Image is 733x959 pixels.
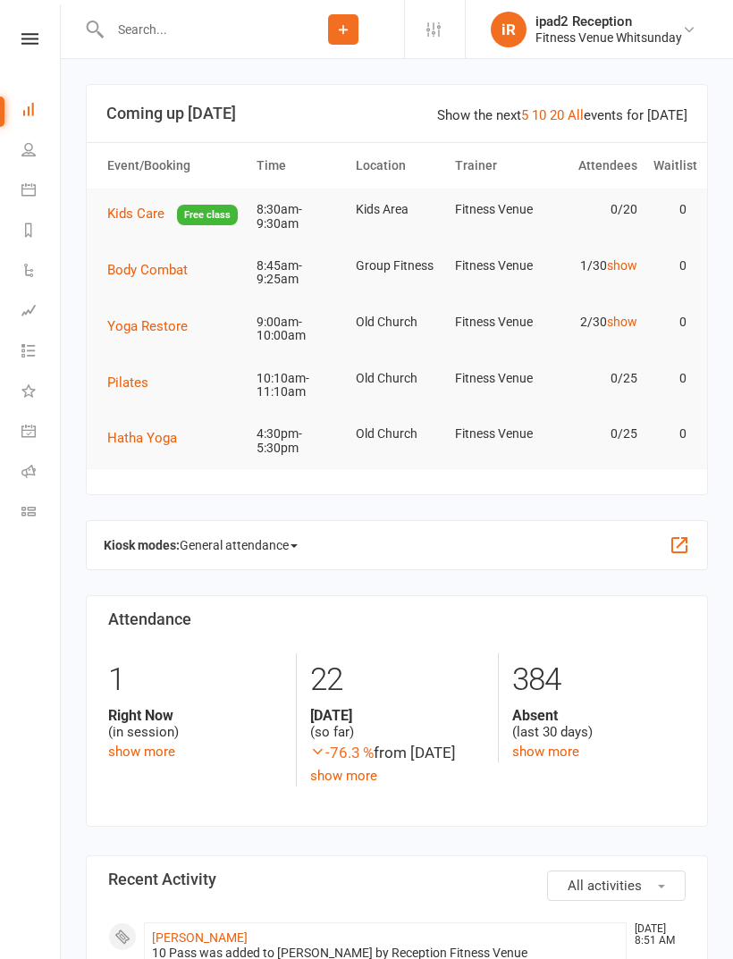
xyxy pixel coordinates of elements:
td: Old Church [348,301,447,343]
a: Reports [21,212,62,252]
div: ipad2 Reception [535,13,682,29]
span: Hatha Yoga [107,430,177,446]
span: General attendance [180,531,298,559]
div: 384 [512,653,686,707]
td: 8:45am-9:25am [249,245,348,301]
td: 0 [645,358,695,400]
a: [PERSON_NAME] [152,930,248,945]
strong: Right Now [108,707,282,724]
input: Search... [105,17,282,42]
td: 4:30pm-5:30pm [249,413,348,469]
div: (last 30 days) [512,707,686,741]
td: 0/25 [546,358,645,400]
a: show more [310,768,377,784]
div: 22 [310,653,484,707]
td: Kids Area [348,189,447,231]
span: -76.3 % [310,744,374,761]
a: show [607,258,637,273]
td: 9:00am-10:00am [249,301,348,358]
span: Pilates [107,374,148,391]
a: 20 [550,107,564,123]
button: Pilates [107,372,161,393]
span: Kids Care [107,206,164,222]
div: (in session) [108,707,282,741]
a: Roll call kiosk mode [21,453,62,493]
span: All activities [568,878,642,894]
div: Fitness Venue Whitsunday [535,29,682,46]
a: show more [108,744,175,760]
button: Body Combat [107,259,200,281]
div: iR [491,12,527,47]
th: Trainer [447,143,546,189]
button: Kids CareFree class [107,203,238,225]
td: 0/25 [546,413,645,455]
td: Fitness Venue [447,358,546,400]
td: 0 [645,189,695,231]
td: 0 [645,301,695,343]
a: Class kiosk mode [21,493,62,534]
a: Calendar [21,172,62,212]
td: 0 [645,413,695,455]
time: [DATE] 8:51 AM [626,923,685,946]
td: Fitness Venue [447,245,546,287]
h3: Recent Activity [108,871,686,888]
button: Hatha Yoga [107,427,190,449]
div: 1 [108,653,282,707]
span: Body Combat [107,262,188,278]
div: from [DATE] [310,741,484,765]
td: Old Church [348,358,447,400]
a: 5 [521,107,528,123]
td: Group Fitness [348,245,447,287]
button: All activities [547,871,686,901]
a: show [607,315,637,329]
th: Time [249,143,348,189]
th: Waitlist [645,143,695,189]
td: 0 [645,245,695,287]
h3: Attendance [108,610,686,628]
th: Location [348,143,447,189]
th: Attendees [546,143,645,189]
td: 8:30am-9:30am [249,189,348,245]
div: (so far) [310,707,484,741]
a: General attendance kiosk mode [21,413,62,453]
a: show more [512,744,579,760]
div: Show the next events for [DATE] [437,105,687,126]
a: 10 [532,107,546,123]
strong: Absent [512,707,686,724]
span: Free class [177,205,238,225]
strong: Kiosk modes: [104,538,180,552]
td: 10:10am-11:10am [249,358,348,414]
a: People [21,131,62,172]
strong: [DATE] [310,707,484,724]
td: 2/30 [546,301,645,343]
th: Event/Booking [99,143,249,189]
td: 1/30 [546,245,645,287]
td: Fitness Venue [447,413,546,455]
a: Dashboard [21,91,62,131]
td: 0/20 [546,189,645,231]
a: All [568,107,584,123]
td: Fitness Venue [447,189,546,231]
a: What's New [21,373,62,413]
a: Assessments [21,292,62,332]
span: Yoga Restore [107,318,188,334]
td: Old Church [348,413,447,455]
h3: Coming up [DATE] [106,105,687,122]
button: Yoga Restore [107,315,200,337]
td: Fitness Venue [447,301,546,343]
